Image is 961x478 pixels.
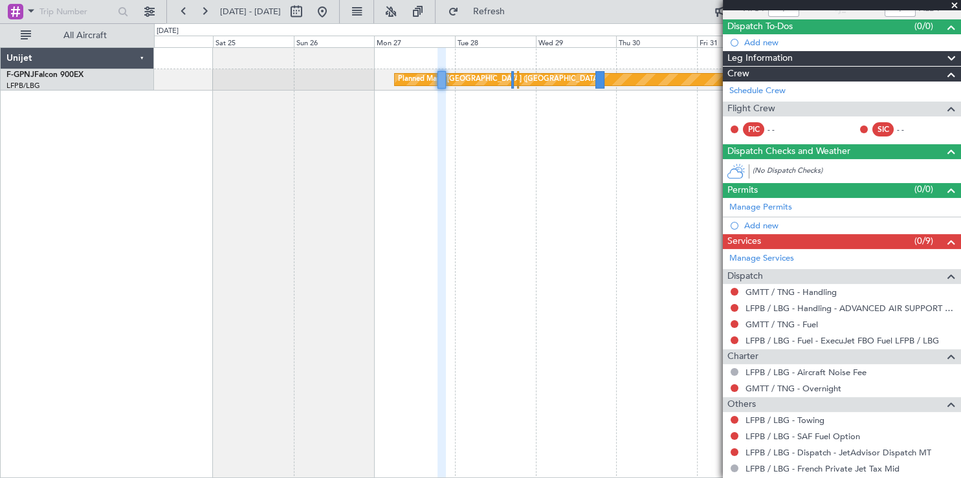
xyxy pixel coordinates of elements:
[729,201,792,214] a: Manage Permits
[743,122,764,136] div: PIC
[6,71,34,79] span: F-GPNJ
[746,287,837,298] a: GMTT / TNG - Handling
[768,124,797,135] div: - -
[729,252,794,265] a: Manage Services
[746,415,824,426] a: LFPB / LBG - Towing
[727,397,756,412] span: Others
[746,303,955,314] a: LFPB / LBG - Handling - ADVANCED AIR SUPPORT LFPB
[34,31,137,40] span: All Aircraft
[461,7,516,16] span: Refresh
[727,67,749,81] span: Crew
[897,124,926,135] div: - -
[213,36,294,47] div: Sat 25
[39,2,114,21] input: Trip Number
[727,19,793,34] span: Dispatch To-Dos
[442,1,520,22] button: Refresh
[157,26,179,37] div: [DATE]
[616,36,697,47] div: Thu 30
[746,367,867,378] a: LFPB / LBG - Aircraft Noise Fee
[727,183,758,198] span: Permits
[6,81,40,91] a: LFPB/LBG
[727,102,775,116] span: Flight Crew
[455,36,536,47] div: Tue 28
[744,220,955,231] div: Add new
[6,71,83,79] a: F-GPNJFalcon 900EX
[727,349,758,364] span: Charter
[727,269,763,284] span: Dispatch
[914,182,933,196] span: (0/0)
[914,19,933,33] span: (0/0)
[374,36,455,47] div: Mon 27
[914,234,933,248] span: (0/9)
[536,36,617,47] div: Wed 29
[746,463,900,474] a: LFPB / LBG - French Private Jet Tax Mid
[14,25,140,46] button: All Aircraft
[746,447,931,458] a: LFPB / LBG - Dispatch - JetAdvisor Dispatch MT
[220,6,281,17] span: [DATE] - [DATE]
[294,36,375,47] div: Sun 26
[744,37,955,48] div: Add new
[746,383,841,394] a: GMTT / TNG - Overnight
[729,85,786,98] a: Schedule Crew
[727,144,850,159] span: Dispatch Checks and Weather
[746,319,818,330] a: GMTT / TNG - Fuel
[727,234,761,249] span: Services
[132,36,213,47] div: Fri 24
[398,70,602,89] div: Planned Maint [GEOGRAPHIC_DATA] ([GEOGRAPHIC_DATA])
[697,36,778,47] div: Fri 31
[746,335,939,346] a: LFPB / LBG - Fuel - ExecuJet FBO Fuel LFPB / LBG
[746,431,860,442] a: LFPB / LBG - SAF Fuel Option
[872,122,894,136] div: SIC
[727,51,793,66] span: Leg Information
[753,166,961,179] div: (No Dispatch Checks)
